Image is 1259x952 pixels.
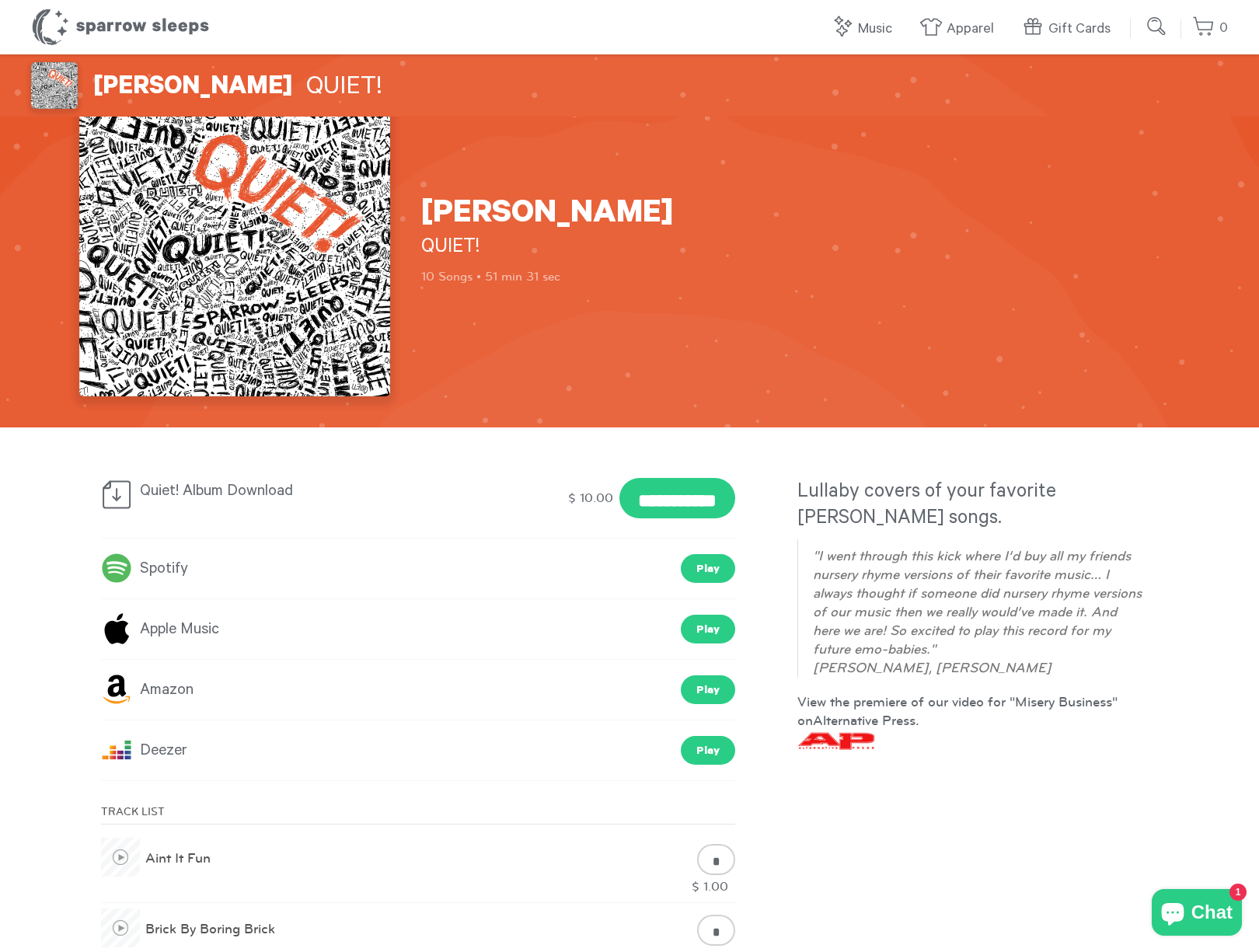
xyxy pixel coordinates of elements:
[101,737,187,765] a: Deezer
[31,8,210,47] h1: Sparrow Sleeps
[421,235,701,262] h2: QUIET!
[101,804,735,825] div: Track List
[681,615,735,643] a: Play
[813,713,915,728] a: Alternative Press
[31,62,78,109] img: Paramore - Quiet!
[102,847,212,887] a: Aint It Fun
[797,732,875,750] img: Alternative Press
[101,615,219,643] a: Apple Music
[685,875,735,898] div: $ 1.00
[1142,11,1173,42] input: Submit
[101,555,188,583] a: Spotify
[101,478,428,511] div: Quiet! Album Download
[79,85,390,396] img: Paramore - Quiet!
[1192,12,1228,45] a: 0
[681,675,735,704] a: Play
[681,554,735,583] a: Play
[813,546,1142,677] p: "I went through this kick where I’d buy all my friends nursery rhyme versions of their favorite m...
[306,75,382,103] span: QUIET!
[421,197,701,235] h1: [PERSON_NAME]
[93,75,292,103] span: [PERSON_NAME]
[1147,889,1247,940] inbox-online-store-chat: Shopify online store chat
[681,736,735,765] a: Play
[831,12,900,46] a: Music
[797,692,1158,750] p: View the premiere of our video for "Misery Business" on .
[421,268,701,285] p: 10 Songs • 51 min 31 sec
[813,660,1051,675] em: [PERSON_NAME], [PERSON_NAME]
[797,731,875,747] a: Alternative Press premiere
[797,483,1056,531] span: Lullaby covers of your favorite [PERSON_NAME] songs.
[919,12,1002,46] a: Apparel
[1021,12,1118,46] a: Gift Cards
[101,676,194,704] a: Amazon
[565,484,616,512] div: $ 10.00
